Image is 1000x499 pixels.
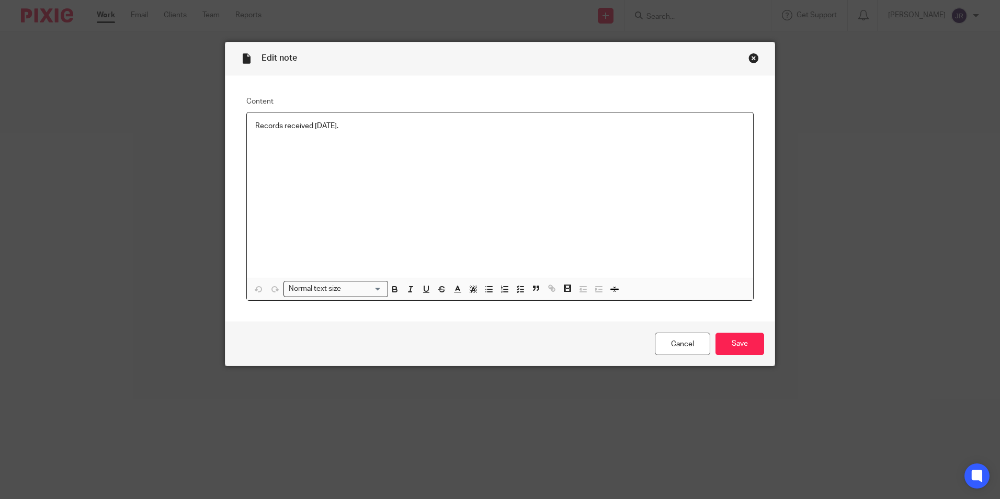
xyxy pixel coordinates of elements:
[286,283,343,294] span: Normal text size
[283,281,388,297] div: Search for option
[255,121,745,131] p: Records received [DATE].
[715,333,764,355] input: Save
[262,54,297,62] span: Edit note
[655,333,710,355] a: Cancel
[246,96,754,107] label: Content
[748,53,759,63] div: Close this dialog window
[344,283,382,294] input: Search for option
